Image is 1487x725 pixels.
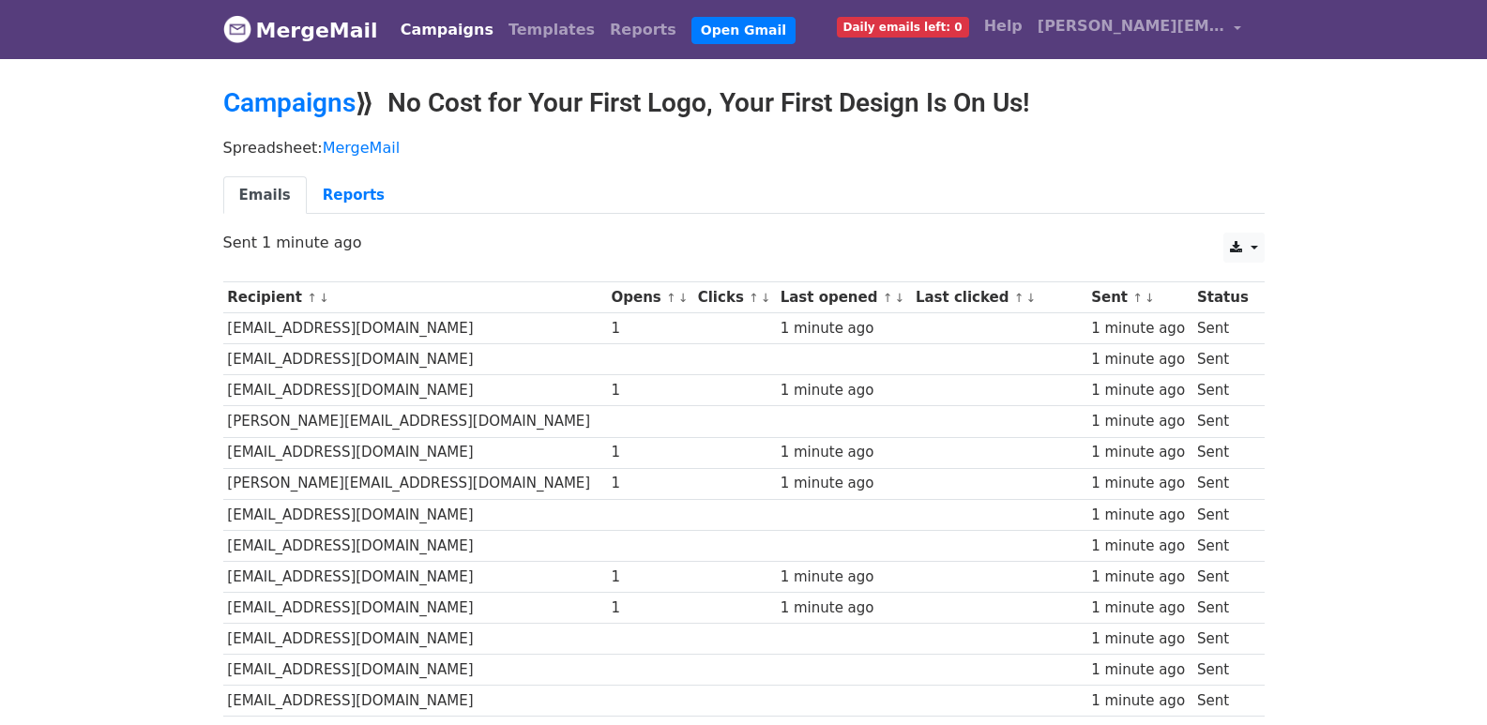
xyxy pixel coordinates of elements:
[611,597,689,619] div: 1
[223,655,607,686] td: [EMAIL_ADDRESS][DOMAIN_NAME]
[1192,313,1254,344] td: Sent
[602,11,684,49] a: Reports
[781,380,907,401] div: 1 minute ago
[1192,530,1254,561] td: Sent
[678,291,689,305] a: ↓
[1091,349,1188,370] div: 1 minute ago
[1091,536,1188,557] div: 1 minute ago
[1091,659,1188,681] div: 1 minute ago
[611,442,689,463] div: 1
[1014,291,1024,305] a: ↑
[1192,593,1254,624] td: Sent
[223,468,607,499] td: [PERSON_NAME][EMAIL_ADDRESS][DOMAIN_NAME]
[1192,437,1254,468] td: Sent
[781,442,907,463] div: 1 minute ago
[1025,291,1036,305] a: ↓
[1091,505,1188,526] div: 1 minute ago
[1192,468,1254,499] td: Sent
[1132,291,1143,305] a: ↑
[781,473,907,494] div: 1 minute ago
[611,566,689,588] div: 1
[1192,375,1254,406] td: Sent
[776,282,911,313] th: Last opened
[223,499,607,530] td: [EMAIL_ADDRESS][DOMAIN_NAME]
[1091,442,1188,463] div: 1 minute ago
[911,282,1086,313] th: Last clicked
[1091,690,1188,712] div: 1 minute ago
[883,291,893,305] a: ↑
[1192,686,1254,717] td: Sent
[611,380,689,401] div: 1
[607,282,693,313] th: Opens
[223,87,356,118] a: Campaigns
[829,8,977,45] a: Daily emails left: 0
[1192,561,1254,592] td: Sent
[1091,597,1188,619] div: 1 minute ago
[223,406,607,437] td: [PERSON_NAME][EMAIL_ADDRESS][DOMAIN_NAME]
[223,176,307,215] a: Emails
[1192,624,1254,655] td: Sent
[223,138,1265,158] p: Spreadsheet:
[393,11,501,49] a: Campaigns
[223,10,378,50] a: MergeMail
[307,291,317,305] a: ↑
[1091,628,1188,650] div: 1 minute ago
[1145,291,1155,305] a: ↓
[1086,282,1192,313] th: Sent
[837,17,969,38] span: Daily emails left: 0
[223,233,1265,252] p: Sent 1 minute ago
[1192,499,1254,530] td: Sent
[1192,406,1254,437] td: Sent
[501,11,602,49] a: Templates
[307,176,401,215] a: Reports
[977,8,1030,45] a: Help
[223,375,607,406] td: [EMAIL_ADDRESS][DOMAIN_NAME]
[1091,411,1188,432] div: 1 minute ago
[781,597,907,619] div: 1 minute ago
[223,313,607,344] td: [EMAIL_ADDRESS][DOMAIN_NAME]
[1192,282,1254,313] th: Status
[223,87,1265,119] h2: ⟫ No Cost for Your First Logo, Your First Design Is On Us!
[1091,473,1188,494] div: 1 minute ago
[223,15,251,43] img: MergeMail logo
[223,530,607,561] td: [EMAIL_ADDRESS][DOMAIN_NAME]
[223,282,607,313] th: Recipient
[1091,318,1188,340] div: 1 minute ago
[1091,566,1188,588] div: 1 minute ago
[761,291,771,305] a: ↓
[223,624,607,655] td: [EMAIL_ADDRESS][DOMAIN_NAME]
[749,291,759,305] a: ↑
[691,17,796,44] a: Open Gmail
[223,561,607,592] td: [EMAIL_ADDRESS][DOMAIN_NAME]
[223,344,607,375] td: [EMAIL_ADDRESS][DOMAIN_NAME]
[319,291,329,305] a: ↓
[666,291,676,305] a: ↑
[223,686,607,717] td: [EMAIL_ADDRESS][DOMAIN_NAME]
[611,318,689,340] div: 1
[323,139,400,157] a: MergeMail
[1030,8,1250,52] a: [PERSON_NAME][EMAIL_ADDRESS][DOMAIN_NAME]
[1038,15,1225,38] span: [PERSON_NAME][EMAIL_ADDRESS][DOMAIN_NAME]
[781,566,907,588] div: 1 minute ago
[223,593,607,624] td: [EMAIL_ADDRESS][DOMAIN_NAME]
[894,291,904,305] a: ↓
[693,282,776,313] th: Clicks
[611,473,689,494] div: 1
[1091,380,1188,401] div: 1 minute ago
[781,318,907,340] div: 1 minute ago
[1192,344,1254,375] td: Sent
[1192,655,1254,686] td: Sent
[223,437,607,468] td: [EMAIL_ADDRESS][DOMAIN_NAME]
